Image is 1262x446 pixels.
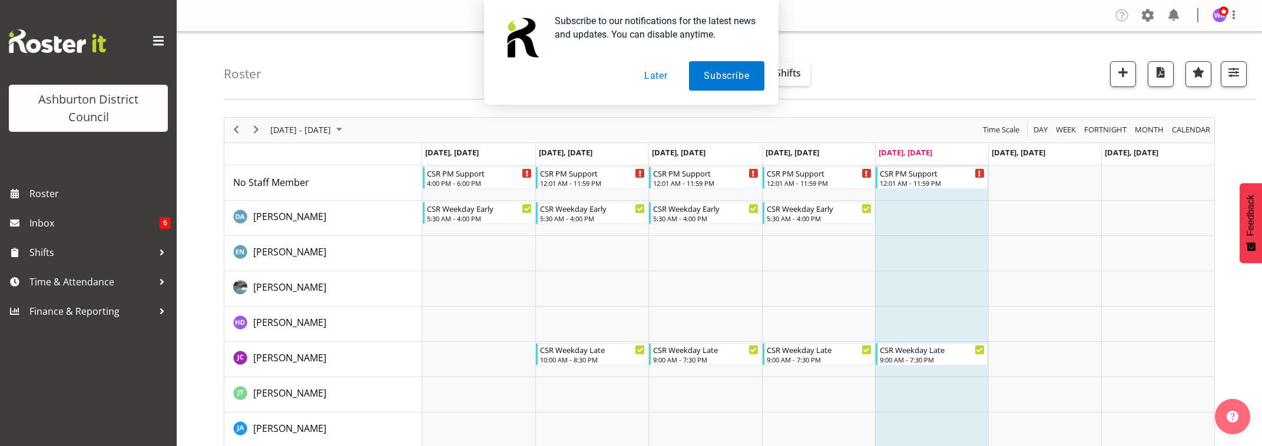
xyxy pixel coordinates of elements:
span: Roster [29,185,171,202]
span: Inbox [29,214,160,232]
div: Subscribe to our notifications for the latest news and updates. You can disable anytime. [545,14,764,41]
button: Feedback - Show survey [1240,183,1262,263]
span: Feedback [1246,195,1256,236]
button: Subscribe [689,61,764,91]
span: 6 [160,217,171,229]
span: Shifts [29,244,153,261]
div: Ashburton District Council [21,91,156,126]
img: help-xxl-2.png [1227,411,1238,422]
img: notification icon [498,14,545,61]
button: Later [630,61,683,91]
span: Time & Attendance [29,273,153,291]
span: Finance & Reporting [29,302,153,320]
